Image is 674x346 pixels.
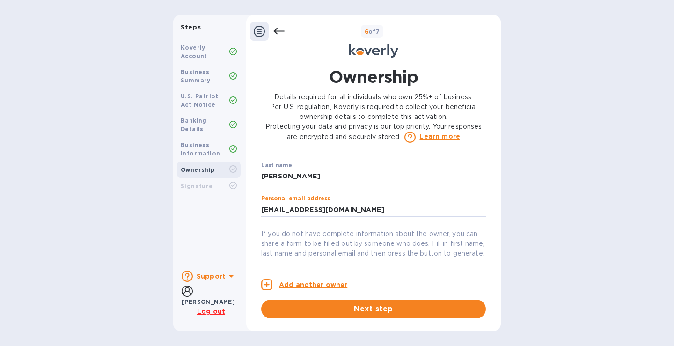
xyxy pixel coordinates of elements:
input: Enter personal email address [261,203,486,217]
b: Business Information [181,141,220,157]
b: Signature [181,183,213,190]
b: Koverly Account [181,44,207,59]
label: Personal email address [261,196,330,202]
p: Details required for all individuals who own 25%+ of business. Per U.S. regulation, Koverly is re... [261,92,486,143]
b: Support [197,272,226,280]
b: U.S. Patriot Act Notice [181,93,219,108]
span: 6 [365,28,368,35]
input: Enter last name [261,169,486,184]
u: Log out [197,308,225,315]
a: Learn more [419,132,460,141]
b: Ownership [181,166,215,173]
span: Next step [269,303,478,315]
b: [PERSON_NAME] [182,298,235,305]
h1: Ownership [329,65,418,88]
button: Add another owner [261,279,347,290]
label: Last name [261,162,292,168]
b: Steps [181,23,201,31]
p: If you do not have complete information about the owner, you can share a form to be filled out by... [261,229,486,258]
b: Banking Details [181,117,207,133]
b: Business Summary [181,68,211,84]
b: of 7 [365,28,380,35]
button: Next step [261,300,486,318]
p: Add another owner [279,280,347,290]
